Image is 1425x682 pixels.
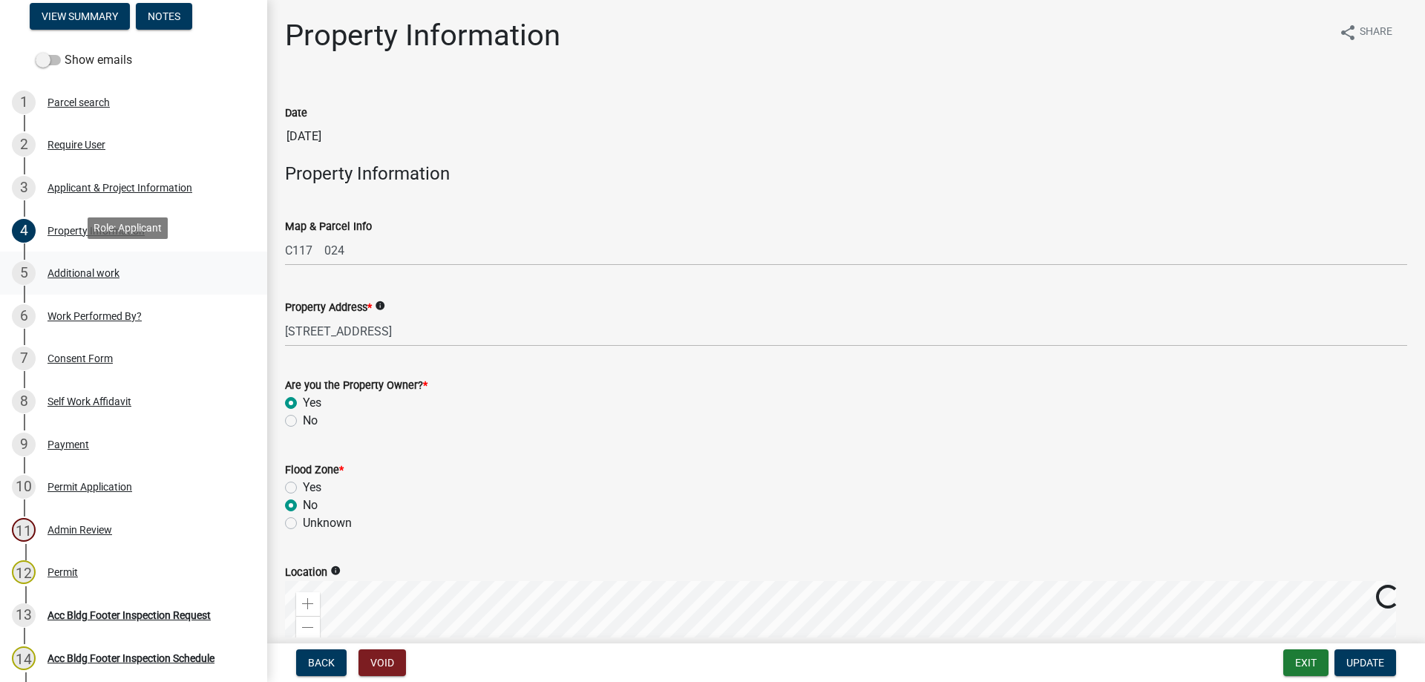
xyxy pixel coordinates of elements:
div: 7 [12,347,36,370]
div: 14 [12,646,36,670]
label: No [303,496,318,514]
div: Permit Application [47,482,132,492]
div: Parcel search [47,97,110,108]
span: Update [1346,657,1384,669]
button: Void [358,649,406,676]
button: shareShare [1327,18,1404,47]
button: Back [296,649,347,676]
button: Exit [1283,649,1329,676]
label: Date [285,108,307,119]
div: Zoom in [296,592,320,616]
label: Yes [303,394,321,412]
div: Consent Form [47,353,113,364]
div: Acc Bldg Footer Inspection Request [47,610,211,620]
div: Role: Applicant [88,175,168,197]
div: Property Information [47,226,145,236]
div: Additional work [47,268,119,278]
h4: Property Information [285,163,1407,185]
div: 3 [12,176,36,200]
div: Require User [47,140,105,150]
div: 10 [12,475,36,499]
button: Notes [136,3,192,30]
i: info [375,301,385,311]
div: 13 [12,603,36,627]
label: Are you the Property Owner? [285,381,427,391]
div: 4 [12,219,36,243]
label: Location [285,568,327,578]
div: Self Work Affidavit [47,396,131,407]
div: Applicant & Project Information [47,183,192,193]
label: Property Address [285,303,372,313]
div: 12 [12,560,36,584]
div: 11 [12,518,36,542]
button: View Summary [30,3,130,30]
label: Show emails [36,51,132,69]
wm-modal-confirm: Notes [136,11,192,23]
div: Permit [47,567,78,577]
div: Role: Applicant [88,217,168,239]
div: 9 [12,433,36,456]
label: Map & Parcel Info [285,222,372,232]
div: 6 [12,304,36,328]
div: 1 [12,91,36,114]
div: Admin Review [47,525,112,535]
div: 5 [12,261,36,285]
label: Flood Zone [285,465,344,476]
div: 2 [12,133,36,157]
div: Acc Bldg Footer Inspection Schedule [47,653,214,663]
div: 8 [12,390,36,413]
span: Share [1360,24,1392,42]
i: info [330,565,341,576]
label: Yes [303,479,321,496]
label: No [303,412,318,430]
div: Zoom out [296,616,320,640]
div: Work Performed By? [47,311,142,321]
wm-modal-confirm: Summary [30,11,130,23]
i: share [1339,24,1357,42]
h1: Property Information [285,18,560,53]
span: Back [308,657,335,669]
div: Payment [47,439,89,450]
label: Unknown [303,514,352,532]
button: Update [1334,649,1396,676]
